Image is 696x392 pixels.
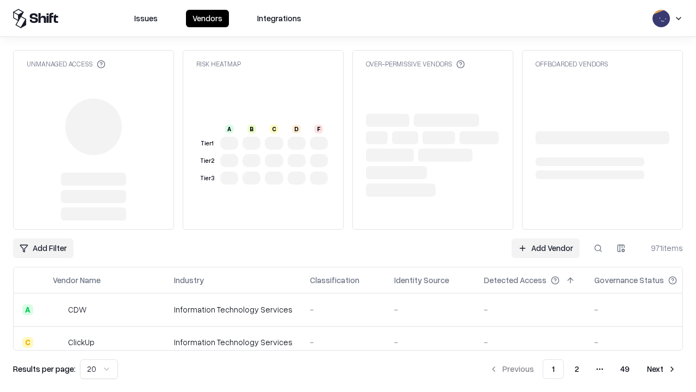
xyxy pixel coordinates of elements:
div: C [22,337,33,348]
div: Offboarded Vendors [536,59,608,69]
div: Information Technology Services [183,336,302,348]
div: Tier 1 [198,139,216,148]
div: - [403,336,476,348]
div: Tier 2 [198,156,216,166]
a: Add Vendor [512,238,580,258]
div: 971 items [639,242,683,254]
button: Issues [128,10,164,27]
div: - [403,304,476,315]
button: 49 [612,359,638,379]
div: A [225,125,234,133]
div: ClickUp [68,336,95,348]
div: F [314,125,323,133]
button: 1 [543,359,564,379]
div: CDW [68,304,86,315]
div: D [292,125,301,133]
div: Governance Status [604,274,673,286]
button: 2 [566,359,588,379]
div: Risk Heatmap [196,59,241,69]
div: B [247,125,256,133]
div: Industry [183,274,213,286]
div: Vendor Name [53,274,101,286]
div: Tier 3 [198,174,216,183]
button: Next [641,359,683,379]
nav: pagination [483,359,683,379]
div: Over-Permissive Vendors [366,59,465,69]
img: CDW [53,304,64,315]
div: - [319,304,386,315]
button: Integrations [251,10,308,27]
p: Results per page: [13,363,76,375]
div: Unmanaged Access [27,59,105,69]
div: C [270,125,278,133]
button: Add Filter [13,238,73,258]
div: Detected Access [493,274,556,286]
button: Vendors [186,10,229,27]
div: Identity Source [403,274,458,286]
div: A [22,304,33,315]
div: - [493,304,586,315]
img: ClickUp [53,337,64,348]
div: Information Technology Services [183,304,302,315]
div: - [319,336,386,348]
div: - [493,336,586,348]
div: Classification [319,274,369,286]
